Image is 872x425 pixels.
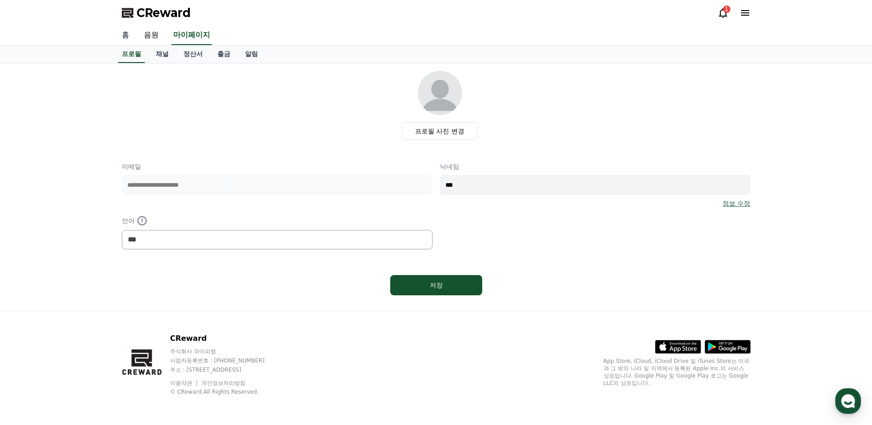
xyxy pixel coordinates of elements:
[390,275,482,295] button: 저장
[409,281,464,290] div: 저장
[210,46,238,63] a: 출금
[61,292,119,315] a: 대화
[170,388,282,396] p: © CReward All Rights Reserved.
[118,46,145,63] a: 프로필
[440,162,751,171] p: 닉네임
[122,162,433,171] p: 이메일
[119,292,177,315] a: 설정
[723,6,730,13] div: 1
[84,306,95,313] span: 대화
[171,26,212,45] a: 마이페이지
[170,348,282,355] p: 주식회사 와이피랩
[170,380,199,386] a: 이용약관
[418,71,462,115] img: profile_image
[723,199,750,208] a: 정보 수정
[142,305,153,313] span: 설정
[148,46,176,63] a: 채널
[402,122,478,140] label: 프로필 사진 변경
[137,26,166,45] a: 음원
[718,7,729,18] a: 1
[170,333,282,344] p: CReward
[170,366,282,373] p: 주소 : [STREET_ADDRESS]
[122,215,433,226] p: 언어
[122,6,191,20] a: CReward
[3,292,61,315] a: 홈
[29,305,34,313] span: 홈
[114,26,137,45] a: 홈
[137,6,191,20] span: CReward
[201,380,245,386] a: 개인정보처리방침
[604,357,751,387] p: App Store, iCloud, iCloud Drive 및 iTunes Store는 미국과 그 밖의 나라 및 지역에서 등록된 Apple Inc.의 서비스 상표입니다. Goo...
[170,357,282,364] p: 사업자등록번호 : [PHONE_NUMBER]
[238,46,265,63] a: 알림
[176,46,210,63] a: 정산서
